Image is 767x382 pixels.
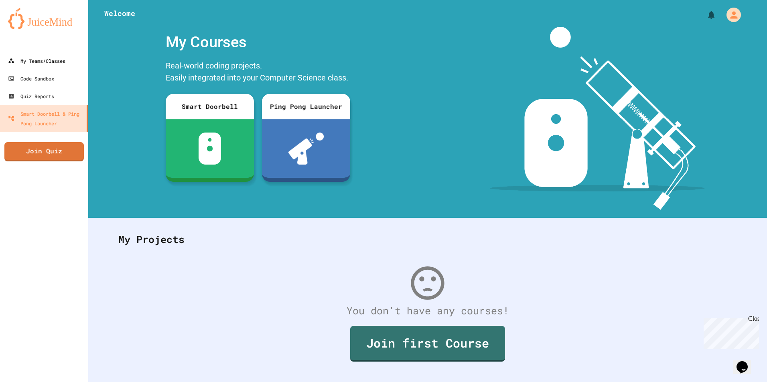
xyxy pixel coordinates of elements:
[733,350,759,374] iframe: chat widget
[8,56,65,66] div: My Teams/Classes
[692,8,718,22] div: My Notifications
[3,3,55,51] div: Chat with us now!Close
[4,142,84,161] a: Join Quiz
[490,27,705,210] img: banner-image-my-projects.png
[199,133,221,165] img: sdb-white.svg
[350,326,505,362] a: Join first Course
[8,74,54,83] div: Code Sandbox
[110,303,745,318] div: You don't have any courses!
[718,6,743,24] div: My Account
[110,224,745,255] div: My Projects
[262,94,350,119] div: Ping Pong Launcher
[8,8,80,29] img: logo-orange.svg
[162,58,354,88] div: Real-world coding projects. Easily integrated into your Computer Science class.
[8,109,83,128] div: Smart Doorbell & Ping Pong Launcher
[700,315,759,349] iframe: chat widget
[166,94,254,119] div: Smart Doorbell
[8,91,54,101] div: Quiz Reports
[162,27,354,58] div: My Courses
[288,133,324,165] img: ppl-with-ball.png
